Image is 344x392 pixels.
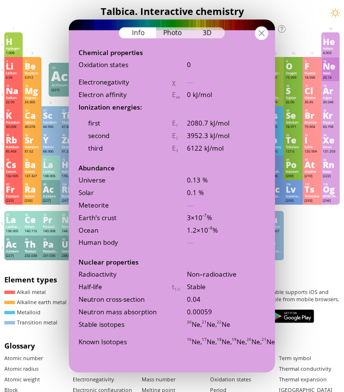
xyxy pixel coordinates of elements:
[25,125,40,129] div: 40.078
[25,84,40,88] div: 12
[187,224,265,237] div: 1.2×10 %
[187,320,192,324] sup: 20
[79,319,172,331] div: Stable isotopes
[4,365,39,372] a: Atomic radius
[304,169,320,174] div: Astatine
[6,174,21,178] div: 132.905
[286,133,301,137] div: 52
[304,87,320,95] div: Cl
[172,281,187,294] div: t
[286,125,301,129] div: 78.971
[43,109,58,112] div: 21
[62,109,77,112] div: 22
[43,136,58,144] div: Y
[279,376,327,383] a: Thermal expansion
[25,249,40,253] div: Thorium
[286,158,301,162] div: 84
[43,133,58,137] div: 39
[304,96,320,100] div: Chlorine
[286,149,301,154] div: 127.6
[323,120,338,125] div: Krypton
[323,169,338,174] div: Radon
[304,198,320,203] div: [293]
[62,161,77,168] div: Hf
[62,174,77,178] div: 178.49
[187,336,265,372] div: Ne, Ne, Ne, Ne, Ne, Ne, Ne, Ne, Ne, Ne, Ne, Ne, Ne, Ne, Ne, Ne, Ne, Ne, Ne
[79,76,172,88] div: Electronegativity
[187,294,265,306] div: 0.04
[286,194,301,198] div: Livermorium
[172,76,187,88] div: χ
[43,213,58,217] div: 59
[79,336,172,348] div: Known Isotopes
[323,161,338,168] div: Rn
[43,229,58,233] div: 140.908
[62,133,77,137] div: 40
[62,249,77,253] div: Uranium
[4,354,43,362] a: Atomic number
[6,35,21,39] div: 1
[43,182,58,186] div: 89
[286,75,301,80] div: 15.999
[62,120,77,125] div: Titanium
[279,354,311,362] a: Term symbol
[323,59,338,63] div: 10
[187,238,194,247] span: —
[25,182,40,186] div: 88
[79,187,172,199] div: Solar
[323,96,338,100] div: Argon
[69,162,275,174] div: Abundance
[79,142,172,155] div: third
[286,87,301,95] div: S
[43,238,58,241] div: 91
[25,120,40,125] div: Calcium
[286,169,301,174] div: Polonium
[187,117,265,130] div: 2080.7 kJ/mol
[79,199,172,212] div: Meteorite
[62,194,77,198] div: Rutherfordium
[62,145,77,149] div: Zirconium
[43,194,58,198] div: Actinium
[62,169,77,174] div: Hafnium
[304,145,320,149] div: Iodine
[6,253,21,258] div: [227]
[6,182,21,186] div: 87
[202,212,207,217] sup: –7
[25,174,40,178] div: 137.327
[323,100,338,104] div: 39.948
[187,268,265,281] div: Non–radioactive
[156,28,191,39] div: Photo
[323,182,338,186] div: 118
[79,88,172,101] div: Electron affinity
[172,142,187,155] div: E
[323,158,338,162] div: 86
[43,174,58,178] div: 138.905
[202,336,207,341] sup: 17
[6,194,21,198] div: Francium
[4,275,188,285] h1: Element types
[25,194,40,198] div: Radium
[4,288,46,295] a: Alkali metal
[4,308,40,316] a: Metalloid
[6,149,21,154] div: 85.468
[247,336,251,341] sup: 20
[25,75,40,80] div: 9.012
[25,149,40,154] div: 87.62
[52,83,75,87] div: Actinium
[6,216,21,224] div: La
[6,249,21,253] div: Actinium
[62,216,77,224] div: Nd
[6,158,21,162] div: 55
[43,198,58,203] div: [227]
[187,281,265,294] div: Stable
[6,59,21,63] div: 3
[69,256,275,268] div: Nuclear properties
[286,182,301,186] div: 116
[62,149,77,154] div: 91.224
[6,161,21,168] div: Cs
[323,87,338,95] div: Ar
[187,59,265,71] div: 0
[224,275,340,285] h1: Mobile apps
[286,145,301,149] div: Tellurium
[6,75,21,80] div: 6.94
